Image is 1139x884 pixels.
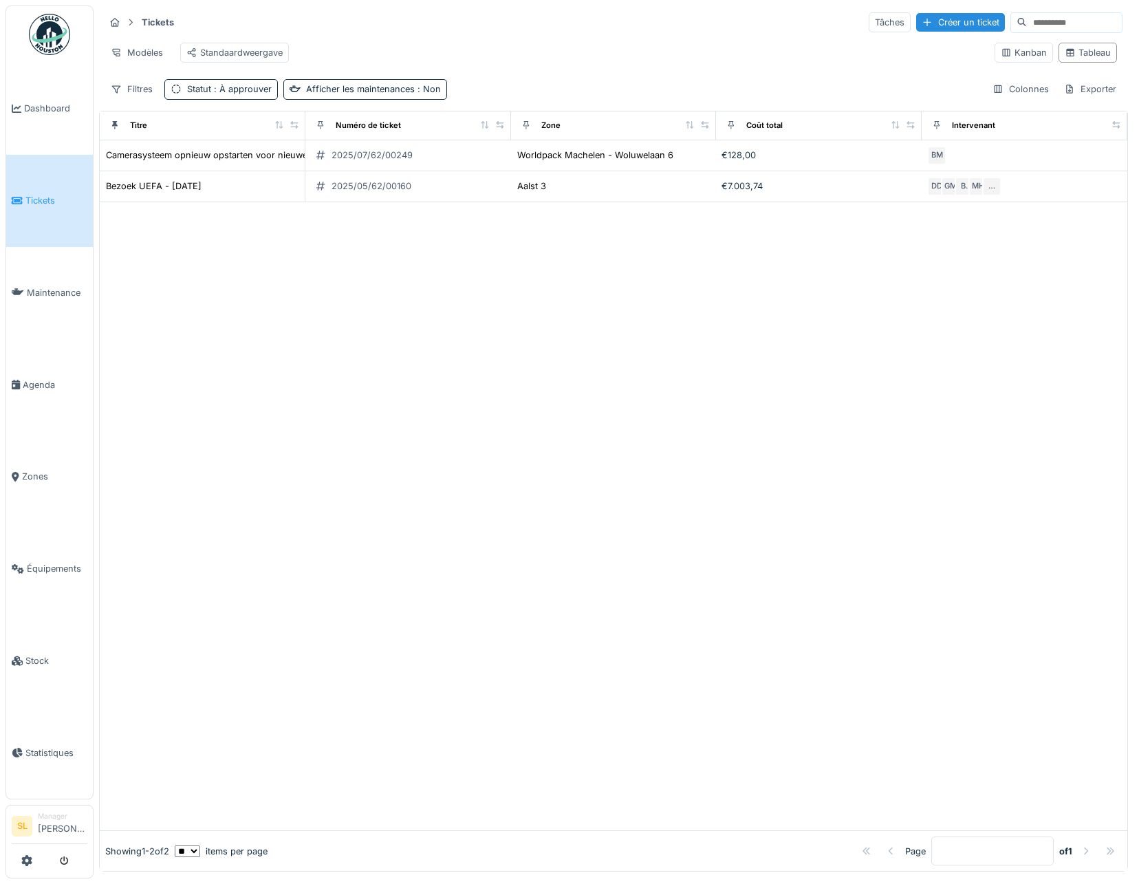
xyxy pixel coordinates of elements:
div: 2025/07/62/00249 [332,149,413,162]
div: Showing 1 - 2 of 2 [105,845,169,858]
div: Colonnes [986,79,1055,99]
a: Zones [6,431,93,523]
div: Tâches [869,12,911,32]
span: : Non [415,84,441,94]
div: Aalst 3 [517,180,546,193]
div: Camerasysteem opnieuw opstarten voor nieuwe huurder [106,149,344,162]
div: Zone [541,120,561,131]
a: Agenda [6,338,93,431]
div: Coût total [746,120,783,131]
div: €7.003,74 [722,180,916,193]
li: [PERSON_NAME] [38,811,87,841]
strong: of 1 [1059,845,1072,858]
div: … [982,177,1001,196]
a: Dashboard [6,63,93,155]
span: : À approuver [211,84,272,94]
div: DD [927,177,946,196]
div: Intervenant [952,120,995,131]
div: Kanban [1001,46,1047,59]
img: Badge_color-CXgf-gQk.svg [29,14,70,55]
span: Tickets [25,194,87,207]
div: Tableau [1065,46,1111,59]
div: items per page [175,845,268,858]
div: 2025/05/62/00160 [332,180,411,193]
div: Manager [38,811,87,821]
div: Standaardweergave [186,46,283,59]
div: Afficher les maintenances [306,83,441,96]
span: Agenda [23,378,87,391]
div: Titre [130,120,147,131]
div: €128,00 [722,149,916,162]
span: Maintenance [27,286,87,299]
div: GM [941,177,960,196]
a: Tickets [6,155,93,247]
div: Page [905,845,926,858]
a: Équipements [6,523,93,615]
div: Exporter [1058,79,1122,99]
div: Filtres [105,79,159,99]
strong: Tickets [136,16,180,29]
a: Statistiques [6,707,93,799]
span: Dashboard [24,102,87,115]
div: Numéro de ticket [336,120,401,131]
a: Maintenance [6,247,93,339]
li: SL [12,816,32,837]
span: Stock [25,654,87,667]
div: BM [927,146,946,165]
div: B. [955,177,974,196]
div: MH [968,177,988,196]
div: Modèles [105,43,169,63]
div: Statut [187,83,272,96]
span: Zones [22,470,87,483]
div: Worldpack Machelen - Woluwelaan 6 [517,149,673,162]
div: Créer un ticket [916,13,1005,32]
a: Stock [6,615,93,707]
span: Équipements [27,562,87,575]
span: Statistiques [25,746,87,759]
div: Bezoek UEFA - [DATE] [106,180,202,193]
a: SL Manager[PERSON_NAME] [12,811,87,844]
